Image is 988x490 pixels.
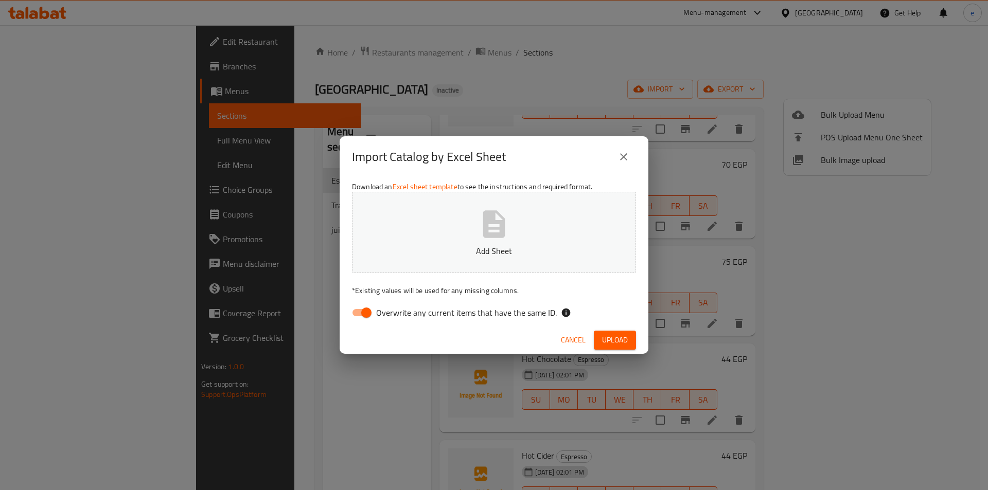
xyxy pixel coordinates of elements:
span: Overwrite any current items that have the same ID. [376,306,557,319]
p: Add Sheet [368,245,620,257]
a: Excel sheet template [393,180,457,193]
button: Add Sheet [352,192,636,273]
p: Existing values will be used for any missing columns. [352,285,636,296]
button: Cancel [557,331,590,350]
button: Upload [594,331,636,350]
h2: Import Catalog by Excel Sheet [352,149,506,165]
div: Download an to see the instructions and required format. [340,177,648,326]
span: Cancel [561,334,586,347]
svg: If the overwrite option isn't selected, then the items that match an existing ID will be ignored ... [561,307,571,318]
span: Upload [602,334,628,347]
button: close [611,144,636,169]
